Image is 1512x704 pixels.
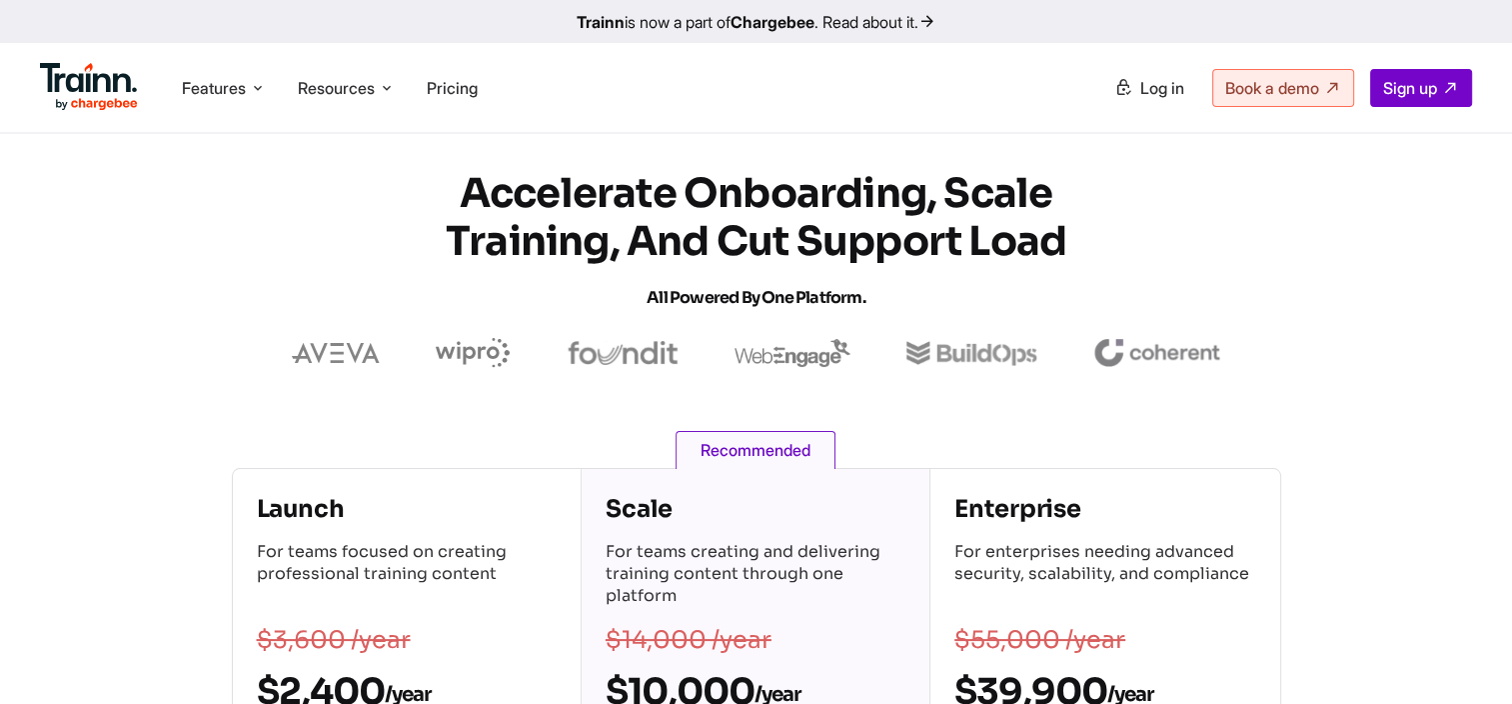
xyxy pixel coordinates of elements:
[954,493,1255,525] h4: Enterprise
[567,341,679,365] img: foundit logo
[40,63,138,111] img: Trainn Logo
[1212,69,1354,107] a: Book a demo
[577,12,625,32] b: Trainn
[906,341,1037,366] img: buildops logo
[735,339,850,367] img: webengage logo
[954,625,1125,655] s: $55,000 /year
[954,541,1255,611] p: For enterprises needing advanced security, scalability, and compliance
[606,541,905,611] p: For teams creating and delivering training content through one platform
[647,287,865,308] span: All Powered by One Platform.
[182,77,246,99] span: Features
[1093,339,1220,367] img: coherent logo
[1225,78,1319,98] span: Book a demo
[1102,70,1196,106] a: Log in
[676,431,835,469] span: Recommended
[257,625,411,655] s: $3,600 /year
[257,493,557,525] h4: Launch
[731,12,814,32] b: Chargebee
[1370,69,1472,107] a: Sign up
[292,343,380,363] img: aveva logo
[606,625,771,655] s: $14,000 /year
[1383,78,1437,98] span: Sign up
[397,170,1116,322] h1: Accelerate Onboarding, Scale Training, and Cut Support Load
[427,78,478,98] a: Pricing
[436,338,511,368] img: wipro logo
[257,541,557,611] p: For teams focused on creating professional training content
[1412,608,1512,704] iframe: Chat Widget
[298,77,375,99] span: Resources
[606,493,905,525] h4: Scale
[1140,78,1184,98] span: Log in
